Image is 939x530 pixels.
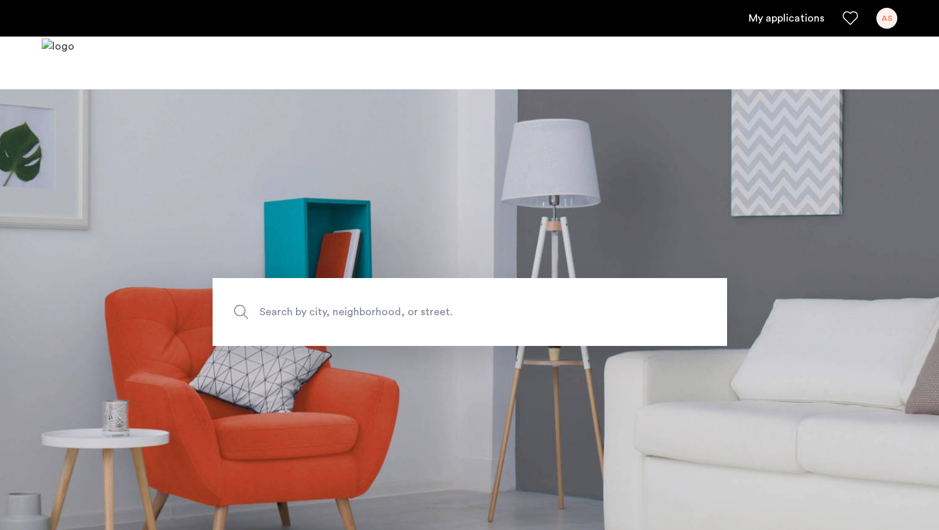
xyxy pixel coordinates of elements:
div: AS [876,8,897,29]
a: Cazamio logo [42,39,74,87]
input: Apartment Search [213,278,727,346]
span: Search by city, neighborhood, or street. [260,304,619,321]
a: My application [749,10,824,26]
img: logo [42,39,74,87]
a: Favorites [842,10,858,26]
